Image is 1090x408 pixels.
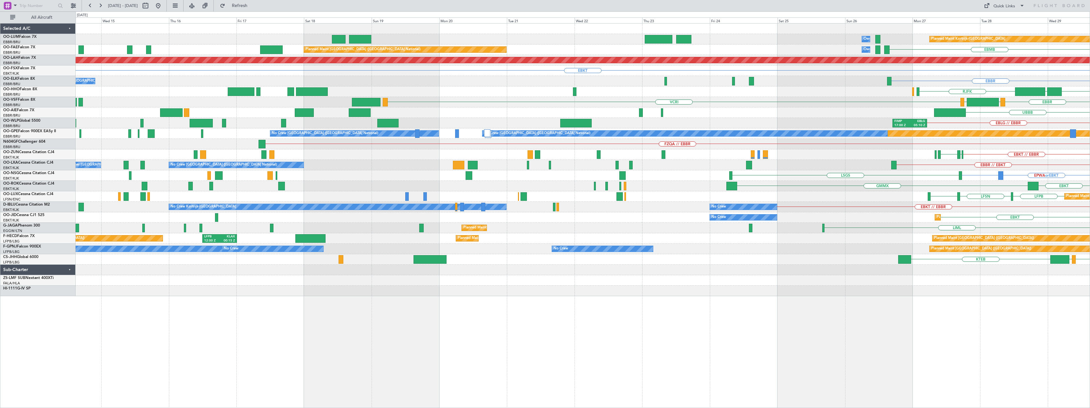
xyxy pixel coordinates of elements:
a: OO-FSXFalcon 7X [3,66,35,70]
span: OO-NSG [3,171,19,175]
button: Refresh [217,1,255,11]
div: Sun 26 [845,17,913,23]
div: Quick Links [993,3,1015,10]
a: EBKT/KJK [3,155,19,160]
a: EBBR/BRU [3,50,20,55]
a: EBKT/KJK [3,207,19,212]
a: OO-WLPGlobal 5500 [3,119,40,123]
a: EBBR/BRU [3,92,20,97]
div: Planned Maint [GEOGRAPHIC_DATA] ([GEOGRAPHIC_DATA]) [463,223,563,233]
div: Planned Maint [GEOGRAPHIC_DATA] ([GEOGRAPHIC_DATA]) [931,244,1031,254]
div: Planned Maint [GEOGRAPHIC_DATA] ([GEOGRAPHIC_DATA] National) [306,45,421,54]
span: OO-JID [3,213,17,217]
a: OO-ELKFalcon 8X [3,77,35,81]
div: No Crew Kortrijk-[GEOGRAPHIC_DATA] [171,202,236,212]
a: OO-FAEFalcon 7X [3,45,35,49]
a: G-JAGAPhenom 300 [3,224,40,228]
a: LFPB/LBG [3,249,20,254]
div: Sat 18 [304,17,372,23]
div: 12:00 Z [204,239,220,243]
div: Planned Maint Kortrijk-[GEOGRAPHIC_DATA] [937,213,1011,222]
span: OO-AIE [3,108,17,112]
a: EBBR/BRU [3,103,20,107]
span: ZS-LMF SUB [3,276,25,280]
span: CS-JHH [3,255,17,259]
a: LFPB/LBG [3,239,20,244]
div: 00:15 Z [220,239,235,243]
div: 05:10 Z [910,123,925,128]
a: F-GPNJFalcon 900EX [3,245,41,248]
span: [DATE] - [DATE] [108,3,138,9]
a: CS-JHHGlobal 6000 [3,255,38,259]
a: OO-VSFFalcon 8X [3,98,35,102]
span: OO-LUX [3,192,18,196]
span: OO-ROK [3,182,19,186]
a: OO-ROKCessna Citation CJ4 [3,182,54,186]
span: OO-LAH [3,56,18,60]
a: OO-LUMFalcon 7X [3,35,37,39]
a: OO-NSGCessna Citation CJ4 [3,171,54,175]
a: EBBR/BRU [3,82,20,86]
span: All Aircraft [17,15,67,20]
div: Sun 19 [372,17,439,23]
div: Wed 15 [101,17,169,23]
div: No Crew [224,244,239,254]
div: Owner Melsbroek Air Base [864,45,907,54]
a: FALA/HLA [3,281,20,286]
a: OO-LAHFalcon 7X [3,56,36,60]
div: No Crew [GEOGRAPHIC_DATA] ([GEOGRAPHIC_DATA] National) [272,129,378,138]
div: FIMP [894,119,910,124]
a: OO-HHOFalcon 8X [3,87,37,91]
span: D-IBLU [3,203,16,207]
a: OO-AIEFalcon 7X [3,108,34,112]
div: Tue 21 [507,17,575,23]
div: No Crew [711,213,726,222]
span: OO-LXA [3,161,18,165]
div: No Crew [554,244,568,254]
span: HI-1111 [3,287,17,290]
div: No Crew [711,202,726,212]
button: Quick Links [981,1,1028,11]
div: Thu 16 [169,17,237,23]
span: F-HECD [3,234,17,238]
div: Owner Melsbroek Air Base [864,34,907,44]
a: EBBR/BRU [3,134,20,139]
button: All Aircraft [7,12,69,23]
span: OO-HHO [3,87,20,91]
a: EBBR/BRU [3,113,20,118]
input: Trip Number [19,1,56,10]
span: N604GF [3,140,18,144]
a: ZS-LMF SUBNextant 400XTi [3,276,54,280]
a: EBBR/BRU [3,145,20,149]
a: N604GFChallenger 604 [3,140,45,144]
a: OO-ZUNCessna Citation CJ4 [3,150,54,154]
a: EBKT/KJK [3,71,19,76]
div: Planned Maint Kortrijk-[GEOGRAPHIC_DATA] [931,34,1005,44]
span: F-GPNJ [3,245,17,248]
div: Mon 27 [912,17,980,23]
a: EBKT/KJK [3,218,19,223]
div: LFPB [204,235,220,239]
a: EBBR/BRU [3,61,20,65]
div: Planned Maint [GEOGRAPHIC_DATA] ([GEOGRAPHIC_DATA]) [934,234,1034,243]
a: F-HECDFalcon 7X [3,234,35,238]
a: HI-1111G-IV SP [3,287,30,290]
span: OO-ZUN [3,150,19,154]
span: OO-VSF [3,98,18,102]
a: EGGW/LTN [3,228,22,233]
a: OO-LXACessna Citation CJ4 [3,161,53,165]
span: G-JAGA [3,224,18,228]
div: Fri 17 [236,17,304,23]
span: OO-WLP [3,119,19,123]
div: Thu 23 [642,17,710,23]
div: Wed 22 [575,17,642,23]
span: Refresh [226,3,253,8]
div: Fri 24 [710,17,777,23]
a: LFPB/LBG [3,260,20,265]
div: KLAX [220,235,235,239]
a: OO-JIDCessna CJ1 525 [3,213,44,217]
a: EBBR/BRU [3,124,20,128]
div: No Crew [GEOGRAPHIC_DATA] ([GEOGRAPHIC_DATA] National) [484,129,590,138]
div: 17:00 Z [894,123,910,128]
div: [DATE] [77,13,88,18]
